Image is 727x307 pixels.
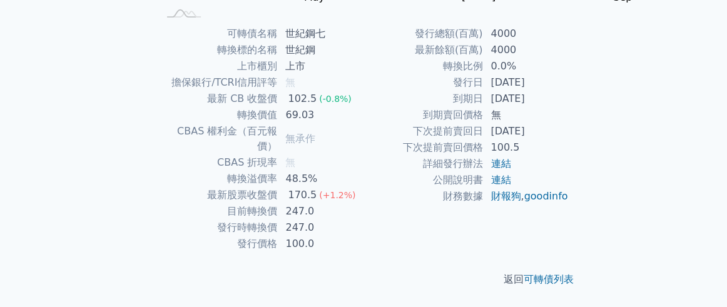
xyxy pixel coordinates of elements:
[158,187,278,203] td: 最新股票收盤價
[158,26,278,42] td: 可轉債名稱
[278,219,363,236] td: 247.0
[483,42,569,58] td: 4000
[278,171,363,187] td: 48.5%
[363,107,483,123] td: 到期賣回價格
[524,273,574,285] a: 可轉債列表
[278,236,363,252] td: 100.0
[363,42,483,58] td: 最新餘額(百萬)
[278,107,363,123] td: 69.03
[483,188,569,204] td: ,
[285,133,315,144] span: 無承作
[278,58,363,74] td: 上市
[158,171,278,187] td: 轉換溢價率
[278,26,363,42] td: 世紀鋼七
[363,123,483,139] td: 下次提前賣回日
[491,174,511,186] a: 連結
[319,190,355,200] span: (+1.2%)
[483,91,569,107] td: [DATE]
[319,94,352,104] span: (-0.8%)
[363,156,483,172] td: 詳細發行辦法
[363,172,483,188] td: 公開說明書
[363,139,483,156] td: 下次提前賣回價格
[158,154,278,171] td: CBAS 折現率
[285,188,319,203] div: 170.5
[483,107,569,123] td: 無
[483,58,569,74] td: 0.0%
[285,91,319,106] div: 102.5
[158,219,278,236] td: 發行時轉換價
[363,74,483,91] td: 發行日
[491,158,511,169] a: 連結
[278,42,363,58] td: 世紀鋼
[483,139,569,156] td: 100.5
[158,203,278,219] td: 目前轉換價
[285,156,295,168] span: 無
[143,272,584,287] p: 返回
[524,190,567,202] a: goodinfo
[158,123,278,154] td: CBAS 權利金（百元報價）
[363,188,483,204] td: 財務數據
[278,203,363,219] td: 247.0
[158,236,278,252] td: 發行價格
[158,107,278,123] td: 轉換價值
[158,91,278,107] td: 最新 CB 收盤價
[363,26,483,42] td: 發行總額(百萬)
[363,91,483,107] td: 到期日
[483,74,569,91] td: [DATE]
[491,190,521,202] a: 財報狗
[483,26,569,42] td: 4000
[483,123,569,139] td: [DATE]
[285,76,295,88] span: 無
[158,74,278,91] td: 擔保銀行/TCRI信用評等
[158,58,278,74] td: 上市櫃別
[158,42,278,58] td: 轉換標的名稱
[363,58,483,74] td: 轉換比例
